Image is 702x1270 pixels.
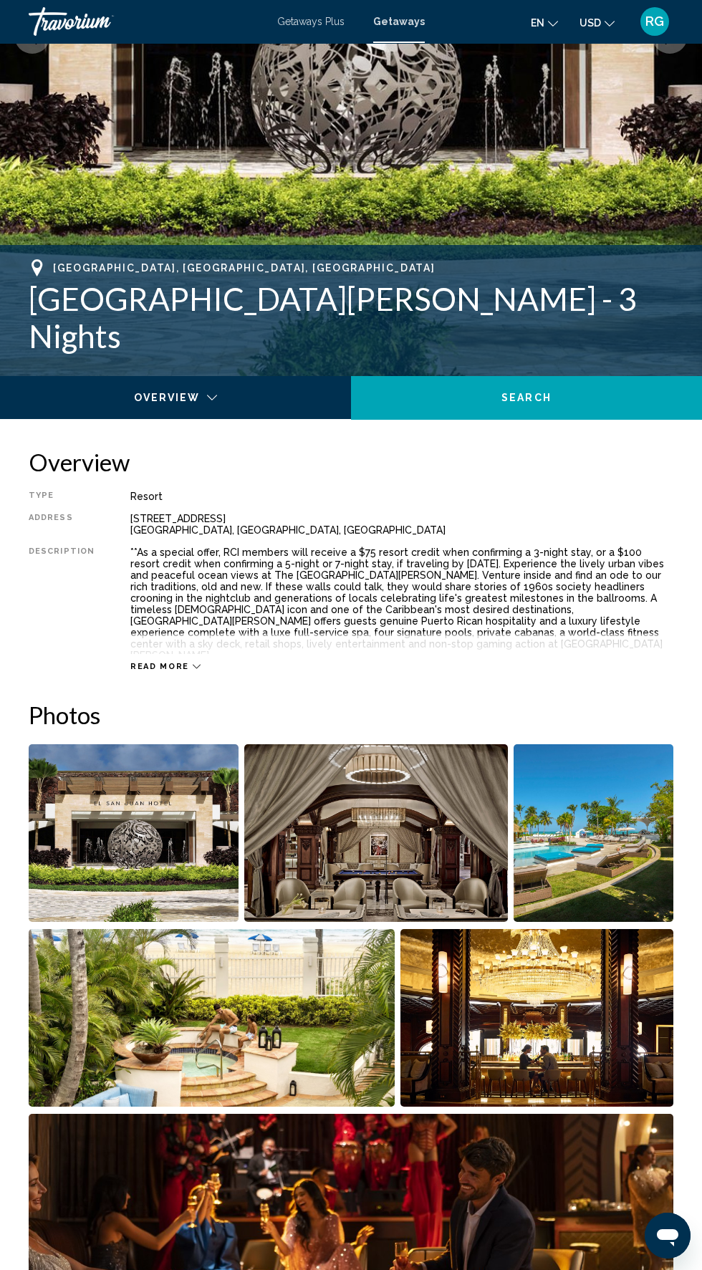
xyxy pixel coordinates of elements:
span: [GEOGRAPHIC_DATA], [GEOGRAPHIC_DATA], [GEOGRAPHIC_DATA] [53,262,435,274]
button: Open full-screen image slider [400,928,673,1107]
a: Getaways [373,16,425,27]
div: Address [29,513,95,536]
span: RG [645,14,664,29]
button: Open full-screen image slider [29,928,395,1107]
div: Resort [130,491,673,502]
h1: [GEOGRAPHIC_DATA][PERSON_NAME] - 3 Nights [29,280,673,355]
div: [STREET_ADDRESS] [GEOGRAPHIC_DATA], [GEOGRAPHIC_DATA], [GEOGRAPHIC_DATA] [130,513,673,536]
div: Description [29,547,95,654]
span: Read more [130,662,189,671]
a: Getaways Plus [277,16,345,27]
button: Read more [130,661,201,672]
button: Open full-screen image slider [29,744,239,923]
button: Open full-screen image slider [244,744,508,923]
span: en [531,17,544,29]
button: Change language [531,12,558,33]
button: Search [351,376,702,419]
button: User Menu [636,6,673,37]
iframe: Button to launch messaging window [645,1213,691,1259]
h2: Photos [29,701,673,729]
div: **As a special offer, RCI members will receive a $75 resort credit when confirming a 3-night stay... [130,547,673,654]
button: Change currency [580,12,615,33]
a: Travorium [29,7,263,36]
div: Type [29,491,95,502]
span: Search [501,393,552,404]
h2: Overview [29,448,673,476]
button: Open full-screen image slider [514,744,673,923]
span: USD [580,17,601,29]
